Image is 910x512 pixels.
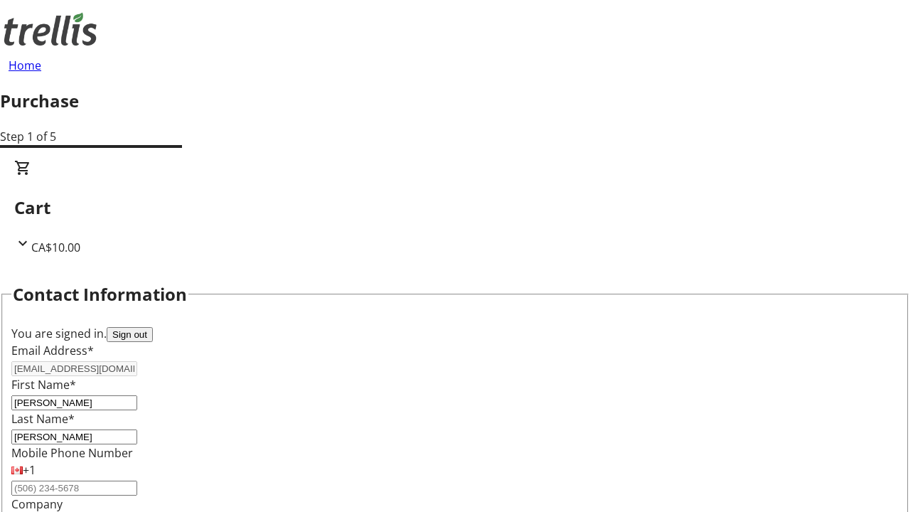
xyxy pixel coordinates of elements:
label: Email Address* [11,343,94,358]
span: CA$10.00 [31,240,80,255]
h2: Contact Information [13,282,187,307]
label: Last Name* [11,411,75,427]
div: CartCA$10.00 [14,159,896,256]
h2: Cart [14,195,896,220]
label: First Name* [11,377,76,393]
label: Mobile Phone Number [11,445,133,461]
input: (506) 234-5678 [11,481,137,496]
div: You are signed in. [11,325,899,342]
button: Sign out [107,327,153,342]
label: Company [11,496,63,512]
